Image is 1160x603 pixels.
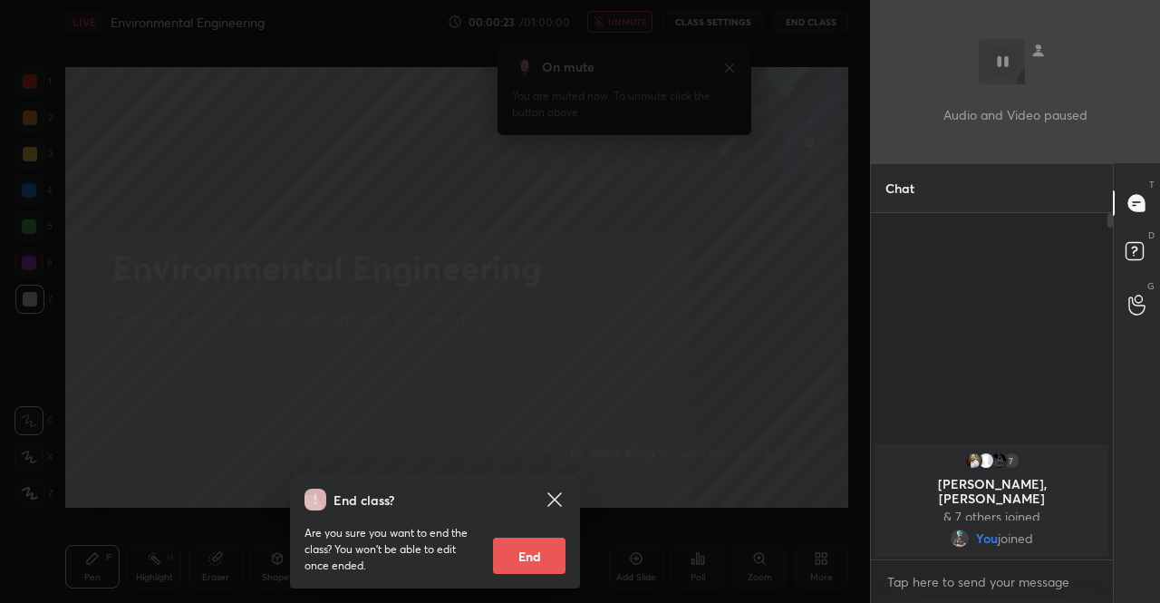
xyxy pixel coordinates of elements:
p: Are you sure you want to end the class? You won’t be able to edit once ended. [304,525,478,574]
img: fad86bbd1e7a4004ab06409d8d3c1760.88265852_3 [990,452,1008,470]
div: grid [871,441,1113,560]
img: 9d3c740ecb1b4446abd3172a233dfc7b.png [951,530,969,548]
span: You [976,531,998,546]
p: & 7 others joined [886,510,1097,524]
img: 3fce0b1c656142f0aa3fc88f1cac908a.3726857_ [977,452,995,470]
p: D [1148,229,1155,242]
div: 7 [1002,452,1020,470]
p: [PERSON_NAME], [PERSON_NAME] [886,477,1097,506]
p: Chat [871,164,929,212]
p: G [1147,279,1155,293]
button: End [493,538,565,574]
p: Audio and Video paused [943,105,1087,124]
span: joined [998,531,1033,546]
h4: End class? [333,491,394,510]
p: T [1149,178,1155,191]
img: b85ef000e20047b0a410e600e28f0247.15690187_3 [964,452,982,470]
